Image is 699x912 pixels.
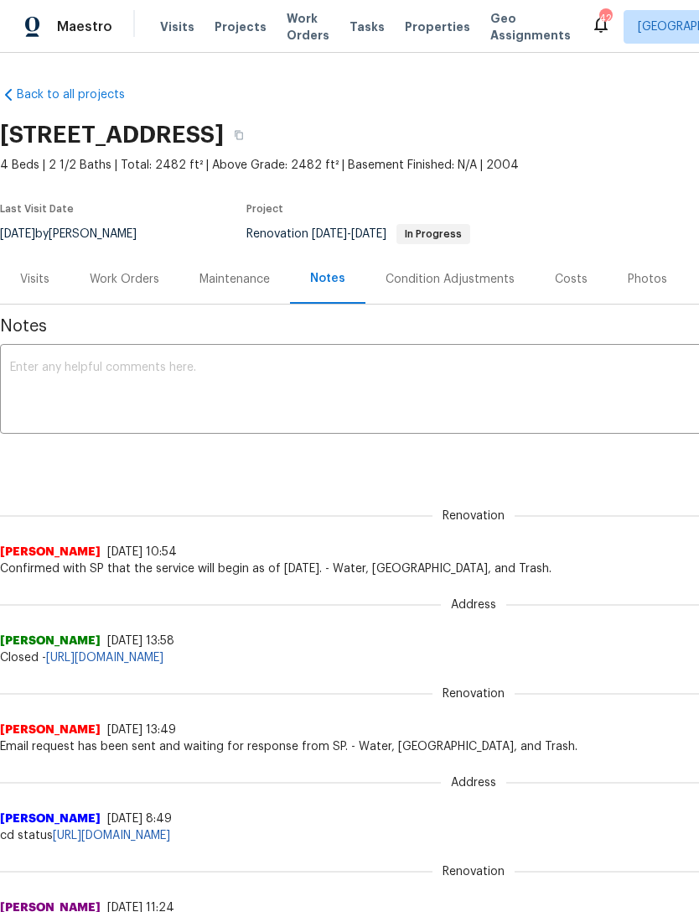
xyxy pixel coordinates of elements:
[490,10,571,44] span: Geo Assignments
[215,18,267,35] span: Projects
[405,18,470,35] span: Properties
[349,21,385,33] span: Tasks
[441,774,506,791] span: Address
[441,597,506,613] span: Address
[107,813,172,825] span: [DATE] 8:49
[107,724,176,736] span: [DATE] 13:49
[46,652,163,664] a: [URL][DOMAIN_NAME]
[386,271,515,288] div: Condition Adjustments
[57,18,112,35] span: Maestro
[160,18,194,35] span: Visits
[287,10,329,44] span: Work Orders
[599,10,611,27] div: 42
[310,270,345,287] div: Notes
[90,271,159,288] div: Work Orders
[107,546,177,558] span: [DATE] 10:54
[20,271,49,288] div: Visits
[432,685,515,702] span: Renovation
[246,228,470,240] span: Renovation
[199,271,270,288] div: Maintenance
[312,228,386,240] span: -
[107,635,174,647] span: [DATE] 13:58
[555,271,588,288] div: Costs
[246,204,283,214] span: Project
[432,508,515,524] span: Renovation
[53,830,170,842] a: [URL][DOMAIN_NAME]
[224,120,254,150] button: Copy Address
[432,863,515,880] span: Renovation
[398,229,469,239] span: In Progress
[312,228,347,240] span: [DATE]
[628,271,667,288] div: Photos
[351,228,386,240] span: [DATE]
